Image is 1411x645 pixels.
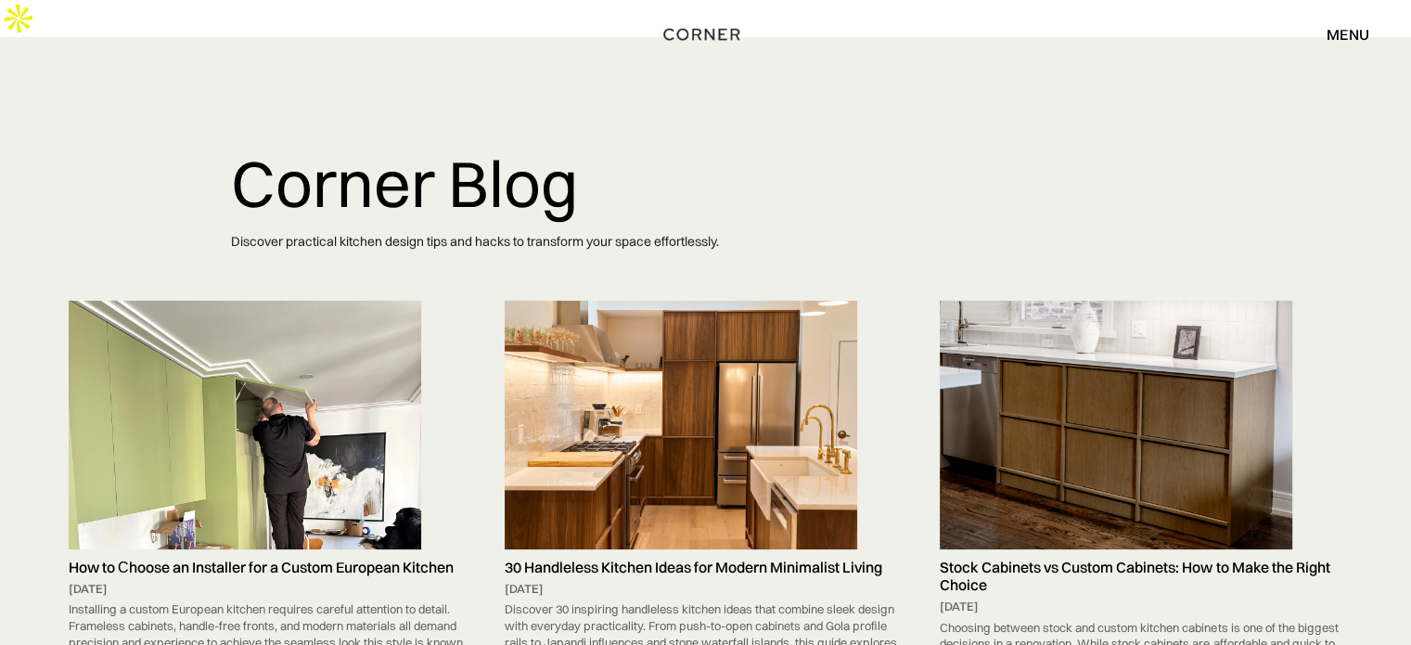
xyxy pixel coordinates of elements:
[69,581,471,598] div: [DATE]
[1327,27,1369,42] div: menu
[505,581,907,598] div: [DATE]
[657,22,753,46] a: home
[69,559,471,576] h5: How to Сhoose an Installer for a Custom European Kitchen
[505,559,907,576] h5: 30 Handleless Kitchen Ideas for Modern Minimalist Living
[940,599,1342,615] div: [DATE]
[1308,19,1369,50] div: menu
[231,219,1181,264] p: Discover practical kitchen design tips and hacks to transform your space effortlessly.
[940,559,1342,594] h5: Stock Cabinets vs Custom Cabinets: How to Make the Right Choice
[231,148,1181,219] h1: Corner Blog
